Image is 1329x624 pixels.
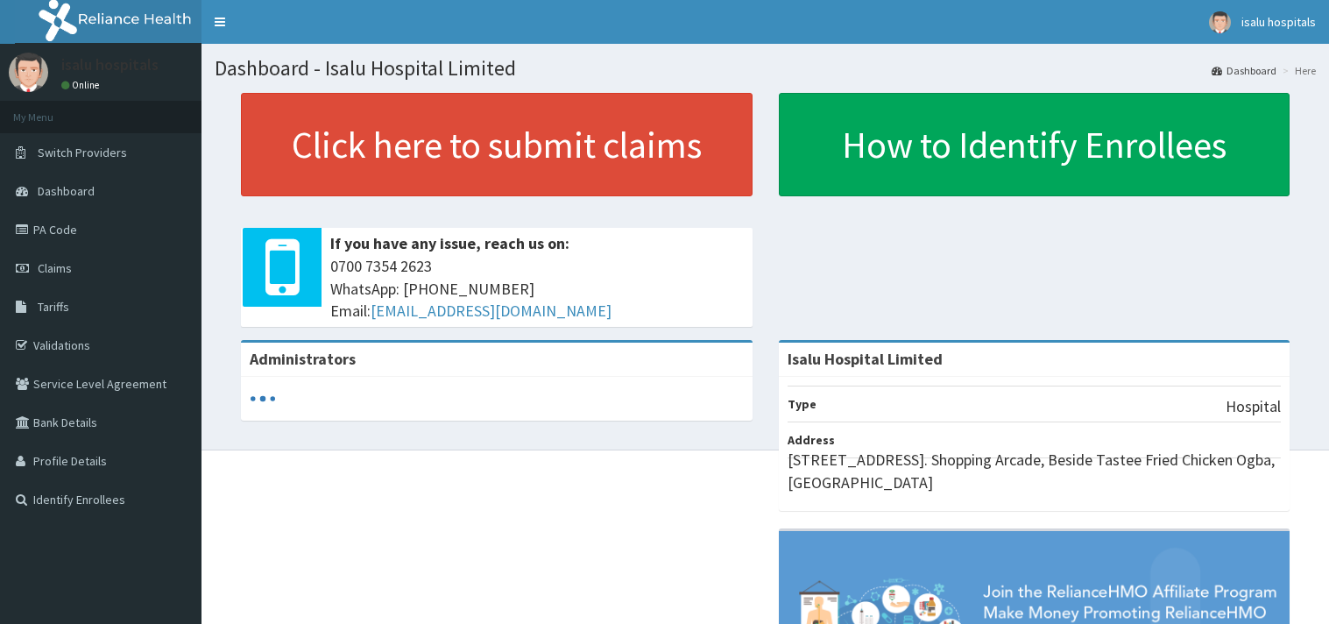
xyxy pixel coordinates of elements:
span: isalu hospitals [1241,14,1316,30]
img: User Image [1209,11,1231,33]
a: [EMAIL_ADDRESS][DOMAIN_NAME] [371,301,611,321]
strong: Isalu Hospital Limited [788,349,943,369]
h1: Dashboard - Isalu Hospital Limited [215,57,1316,80]
span: Claims [38,260,72,276]
b: Administrators [250,349,356,369]
span: Switch Providers [38,145,127,160]
a: Click here to submit claims [241,93,753,196]
a: Dashboard [1212,63,1276,78]
span: 0700 7354 2623 WhatsApp: [PHONE_NUMBER] Email: [330,255,744,323]
b: Type [788,396,816,412]
p: Hospital [1226,395,1281,418]
b: Address [788,432,835,448]
svg: audio-loading [250,386,276,412]
a: Online [61,79,103,91]
p: isalu hospitals [61,57,159,73]
a: How to Identify Enrollees [779,93,1290,196]
img: User Image [9,53,48,92]
span: Tariffs [38,299,69,315]
span: Dashboard [38,183,95,199]
li: Here [1278,63,1316,78]
b: If you have any issue, reach us on: [330,233,569,253]
p: [STREET_ADDRESS]. Shopping Arcade, Beside Tastee Fried Chicken Ogba, [GEOGRAPHIC_DATA] [788,449,1282,493]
